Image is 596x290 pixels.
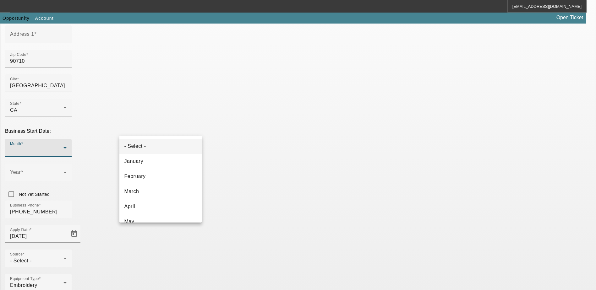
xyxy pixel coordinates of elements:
span: February [124,173,146,180]
span: January [124,158,143,165]
span: May [124,218,134,225]
span: March [124,188,139,195]
span: April [124,203,135,210]
span: - Select - [124,142,146,150]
